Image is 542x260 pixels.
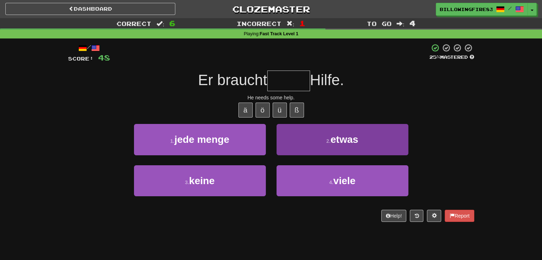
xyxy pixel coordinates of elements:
div: Mastered [429,54,474,61]
button: 1.jede menge [134,124,266,155]
a: Dashboard [5,3,175,15]
span: To go [367,20,392,27]
button: Round history (alt+y) [410,210,423,222]
small: 3 . [185,180,189,185]
a: Clozemaster [186,3,356,15]
span: keine [189,175,215,186]
button: Help! [381,210,407,222]
div: He needs some help. [68,94,474,101]
small: 4 . [329,180,334,185]
span: 6 [169,19,175,27]
button: 4.viele [277,165,408,196]
button: ü [273,103,287,118]
span: etwas [330,134,358,145]
span: : [397,21,404,27]
div: / [68,43,110,52]
span: jede menge [174,134,229,145]
button: 2.etwas [277,124,408,155]
button: ö [255,103,270,118]
button: ä [238,103,253,118]
span: 4 [409,19,415,27]
button: ß [290,103,304,118]
span: Correct [117,20,151,27]
span: Er braucht [198,72,267,88]
span: 1 [299,19,305,27]
button: 3.keine [134,165,266,196]
span: : [287,21,294,27]
span: / [508,6,512,11]
span: 48 [98,53,110,62]
span: Hilfe. [310,72,344,88]
span: 25 % [429,54,440,60]
span: : [156,21,164,27]
button: Report [445,210,474,222]
span: Incorrect [237,20,282,27]
span: Score: [68,56,94,62]
span: viele [333,175,355,186]
small: 1 . [170,138,175,144]
span: BillowingFire831 [440,6,492,12]
a: BillowingFire831 / [436,3,528,16]
strong: Fast Track Level 1 [260,31,299,36]
small: 2 . [326,138,331,144]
